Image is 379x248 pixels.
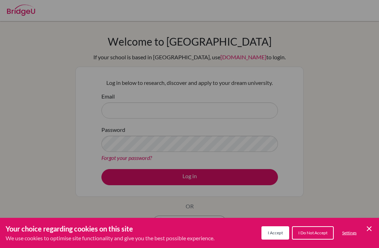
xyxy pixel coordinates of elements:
span: Settings [342,230,357,235]
button: I Do Not Accept [292,226,334,240]
p: We use cookies to optimise site functionality and give you the best possible experience. [6,234,214,242]
h3: Your choice regarding cookies on this site [6,223,214,234]
button: Save and close [365,224,373,233]
span: I Accept [268,230,283,235]
button: Settings [337,227,362,239]
button: I Accept [261,226,289,240]
span: I Do Not Accept [298,230,327,235]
